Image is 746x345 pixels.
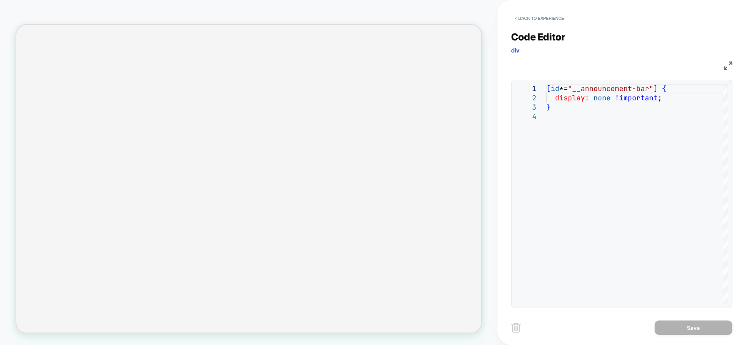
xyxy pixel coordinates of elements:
[546,103,551,112] span: }
[615,93,658,102] span: !important
[555,93,589,102] span: display:
[515,84,536,93] div: 1
[655,320,732,335] button: Save
[662,84,666,93] span: {
[511,31,566,43] span: Code Editor
[658,93,662,102] span: ;
[515,93,536,103] div: 2
[511,323,521,333] img: delete
[511,12,568,25] button: < Back to experience
[724,61,732,70] img: fullscreen
[515,112,536,121] div: 4
[653,84,658,93] span: ]
[515,103,536,112] div: 3
[551,84,559,93] span: id
[594,93,611,102] span: none
[568,84,653,93] span: "__announcement-bar"
[546,84,551,93] span: [
[511,47,520,54] span: div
